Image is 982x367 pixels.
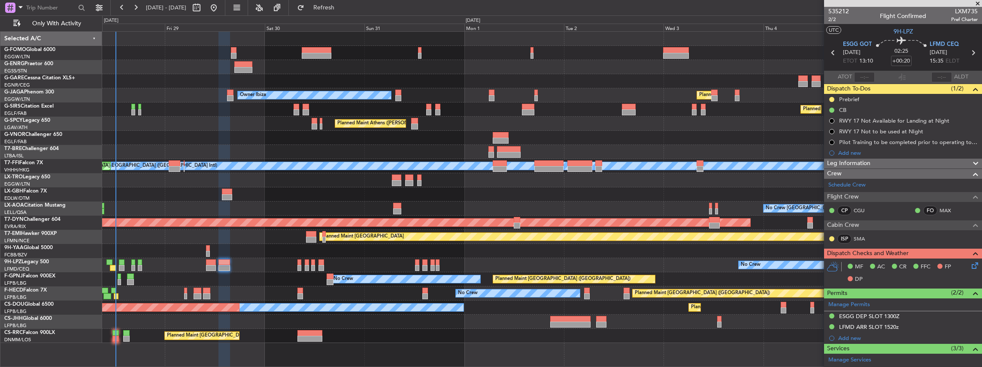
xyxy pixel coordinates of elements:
[4,266,29,272] a: LFMD/CEQ
[839,106,846,114] div: CB
[827,192,859,202] span: Flight Crew
[4,132,62,137] a: G-VNORChallenger 650
[4,47,26,52] span: G-FOMO
[741,259,761,271] div: No Crew
[859,57,873,66] span: 13:10
[4,316,23,321] span: CS-JHH
[4,104,21,109] span: G-SIRS
[4,274,55,279] a: F-GPNJFalcon 900EX
[4,132,25,137] span: G-VNOR
[946,57,959,66] span: ELDT
[4,96,30,102] a: EGGW/LTN
[828,181,866,190] a: Schedule Crew
[4,146,59,151] a: T7-BREChallenger 604
[4,294,27,301] a: LFPB/LBG
[827,249,909,259] span: Dispatch Checks and Weather
[951,7,978,16] span: LXM735
[635,287,770,300] div: Planned Maint [GEOGRAPHIC_DATA] ([GEOGRAPHIC_DATA])
[839,128,923,135] div: RWY 17 Not to be used at NIght
[458,287,478,300] div: No Crew
[4,288,23,293] span: F-HECD
[827,220,859,230] span: Cabin Crew
[4,217,24,222] span: T7-DYN
[923,206,937,215] div: FO
[691,301,826,314] div: Planned Maint [GEOGRAPHIC_DATA] ([GEOGRAPHIC_DATA])
[4,316,52,321] a: CS-JHHGlobal 6000
[855,263,863,271] span: MF
[664,24,763,31] div: Wed 3
[4,146,22,151] span: T7-BRE
[464,24,564,31] div: Mon 1
[899,263,906,271] span: CR
[945,263,951,271] span: FP
[764,24,863,31] div: Thu 4
[4,337,31,343] a: DNMM/LOS
[4,330,55,335] a: CS-RRCFalcon 900LX
[4,104,54,109] a: G-SIRSCitation Excel
[146,4,186,12] span: [DATE] - [DATE]
[364,24,464,31] div: Sun 31
[4,54,30,60] a: EGGW/LTN
[843,40,872,49] span: ESGG GOT
[894,47,908,56] span: 02:25
[877,263,885,271] span: AC
[838,334,978,342] div: Add new
[954,73,968,81] span: ALDT
[828,356,871,364] a: Manage Services
[4,75,75,81] a: G-GARECessna Citation XLS+
[293,1,345,15] button: Refresh
[827,84,870,94] span: Dispatch To-Dos
[4,138,27,145] a: EGLF/FAB
[65,24,165,31] div: Thu 28
[4,90,54,95] a: G-JAGAPhenom 300
[854,235,873,243] a: SMA
[951,84,964,93] span: (1/2)
[67,159,217,172] div: [PERSON_NAME][GEOGRAPHIC_DATA] ([GEOGRAPHIC_DATA] Intl)
[4,110,27,117] a: EGLF/FAB
[4,302,24,307] span: CS-DOU
[827,169,842,179] span: Crew
[826,26,841,34] button: UTC
[843,48,861,57] span: [DATE]
[4,203,24,208] span: LX-AOA
[827,344,849,354] span: Services
[22,21,91,27] span: Only With Activity
[4,280,27,286] a: LFPB/LBG
[828,301,870,309] a: Manage Permits
[333,273,353,286] div: No Crew
[894,27,913,36] span: 9H-LPZ
[564,24,664,31] div: Tue 2
[9,17,93,30] button: Only With Activity
[837,234,852,244] div: ISP
[839,117,949,124] div: RWY 17 Not Available for Landing at Night
[766,202,862,215] div: No Crew [GEOGRAPHIC_DATA] (Dublin Intl)
[4,47,55,52] a: G-FOMOGlobal 6000
[4,160,43,165] a: T7-FFIFalcon 7X
[921,263,930,271] span: FFC
[4,181,30,187] a: EGGW/LTN
[4,124,27,131] a: LGAV/ATH
[951,288,964,297] span: (2/2)
[951,16,978,23] span: Pref Charter
[930,57,943,66] span: 15:35
[495,273,630,286] div: Planned Maint [GEOGRAPHIC_DATA] ([GEOGRAPHIC_DATA])
[4,118,23,123] span: G-SPCY
[4,259,21,265] span: 9H-LPZ
[839,138,978,146] div: Pilot Training to be completed prior to operating to LFMD
[165,24,264,31] div: Fri 29
[843,57,857,66] span: ETOT
[4,252,27,258] a: FCBB/BZV
[838,149,978,156] div: Add new
[827,159,870,168] span: Leg Information
[4,322,27,329] a: LFPB/LBG
[4,308,27,315] a: LFPB/LBG
[839,323,899,331] div: LFMD ARR SLOT 1520z
[930,40,959,49] span: LFMD CEQ
[4,160,19,165] span: T7-FFI
[4,231,57,236] a: T7-EMIHawker 900XP
[4,274,23,279] span: F-GPNJ
[4,75,24,81] span: G-GARE
[940,207,959,214] a: MAX
[4,189,47,194] a: LX-GBHFalcon 7X
[4,68,27,74] a: EGSS/STN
